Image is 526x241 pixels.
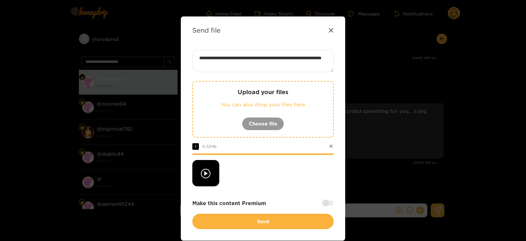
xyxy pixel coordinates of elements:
[242,117,284,130] button: Choose file
[192,26,221,34] strong: Send file
[192,143,199,150] span: 1
[192,200,266,207] strong: Make this content Premium
[202,144,217,148] span: 9.22 MB
[206,101,320,108] p: You can also drop your files here
[192,214,334,229] button: Send
[206,88,320,96] p: Upload your files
